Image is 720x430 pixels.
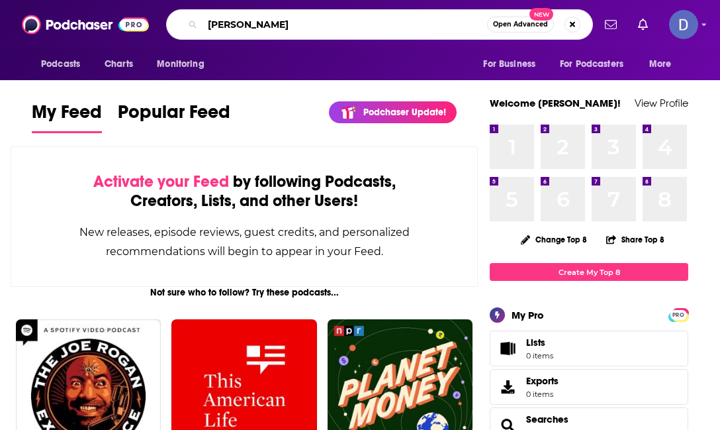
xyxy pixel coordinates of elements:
[633,13,653,36] a: Show notifications dropdown
[669,10,698,39] span: Logged in as dianawurster
[551,52,643,77] button: open menu
[526,351,553,360] span: 0 items
[148,52,221,77] button: open menu
[22,12,149,37] img: Podchaser - Follow, Share and Rate Podcasts
[32,101,102,133] a: My Feed
[32,101,102,131] span: My Feed
[670,310,686,320] span: PRO
[526,413,568,425] a: Searches
[490,331,688,366] a: Lists
[669,10,698,39] img: User Profile
[483,55,535,74] span: For Business
[526,390,559,399] span: 0 items
[526,337,545,349] span: Lists
[513,231,595,248] button: Change Top 8
[487,17,554,32] button: Open AdvancedNew
[93,172,229,191] span: Activate your Feed
[157,55,204,74] span: Monitoring
[118,101,230,133] a: Popular Feed
[493,21,548,28] span: Open Advanced
[560,55,623,74] span: For Podcasters
[529,8,553,21] span: New
[363,107,446,118] p: Podchaser Update!
[670,309,686,319] a: PRO
[600,13,622,36] a: Show notifications dropdown
[512,309,544,321] div: My Pro
[118,101,230,131] span: Popular Feed
[490,97,621,109] a: Welcome [PERSON_NAME]!
[649,55,672,74] span: More
[96,52,141,77] a: Charts
[77,223,411,261] div: New releases, episode reviews, guest credits, and personalized recommendations will begin to appe...
[490,263,688,281] a: Create My Top 8
[526,375,559,387] span: Exports
[202,14,487,35] input: Search podcasts, credits, & more...
[166,9,593,40] div: Search podcasts, credits, & more...
[494,339,521,358] span: Lists
[606,227,665,252] button: Share Top 8
[105,55,133,74] span: Charts
[526,337,553,349] span: Lists
[490,369,688,405] a: Exports
[640,52,688,77] button: open menu
[41,55,80,74] span: Podcasts
[474,52,552,77] button: open menu
[77,172,411,211] div: by following Podcasts, Creators, Lists, and other Users!
[32,52,97,77] button: open menu
[494,378,521,396] span: Exports
[635,97,688,109] a: View Profile
[11,287,478,298] div: Not sure who to follow? Try these podcasts...
[669,10,698,39] button: Show profile menu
